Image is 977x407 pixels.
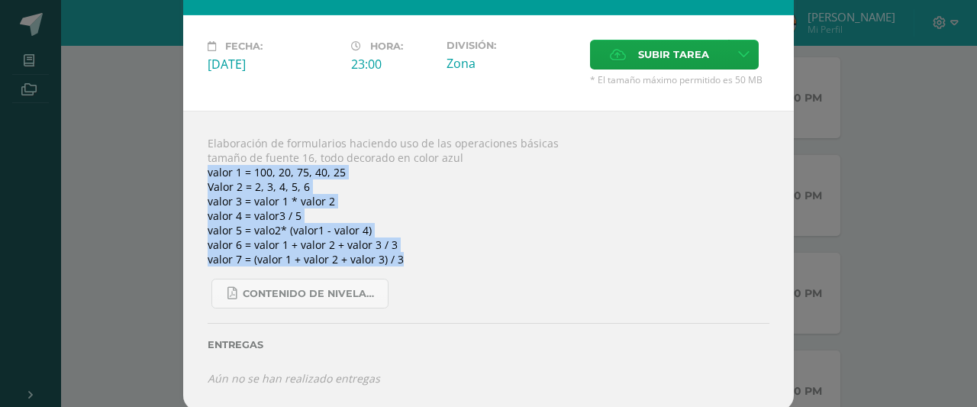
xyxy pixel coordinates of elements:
a: Contenido de Nivelación para Quinto Primaria.pdf [211,279,389,308]
div: [DATE] [208,56,339,73]
label: División: [447,40,578,51]
span: Fecha: [225,40,263,52]
div: Zona [447,55,578,72]
i: Aún no se han realizado entregas [208,371,380,386]
label: Entregas [208,339,769,350]
span: Hora: [370,40,403,52]
span: * El tamaño máximo permitido es 50 MB [590,73,769,86]
div: 23:00 [351,56,434,73]
span: Contenido de Nivelación para Quinto Primaria.pdf [243,288,380,300]
span: Subir tarea [638,40,709,69]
